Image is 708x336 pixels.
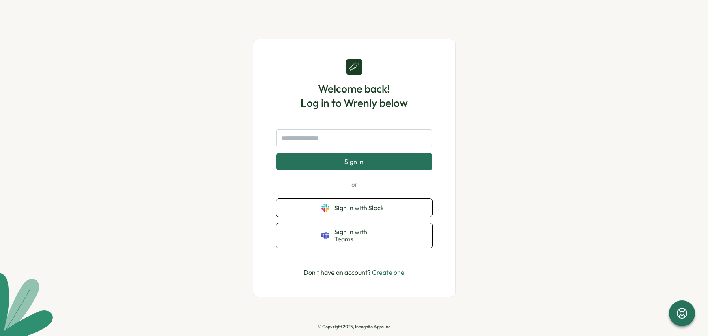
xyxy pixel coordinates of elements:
[276,199,432,217] button: Sign in with Slack
[276,153,432,170] button: Sign in
[301,82,408,110] h1: Welcome back! Log in to Wrenly below
[276,223,432,248] button: Sign in with Teams
[334,228,387,243] span: Sign in with Teams
[372,268,405,276] a: Create one
[276,180,432,189] p: -or-
[318,324,390,330] p: © Copyright 2025, Incognito Apps Inc
[303,267,405,278] p: Don't have an account?
[344,158,364,165] span: Sign in
[334,204,387,211] span: Sign in with Slack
